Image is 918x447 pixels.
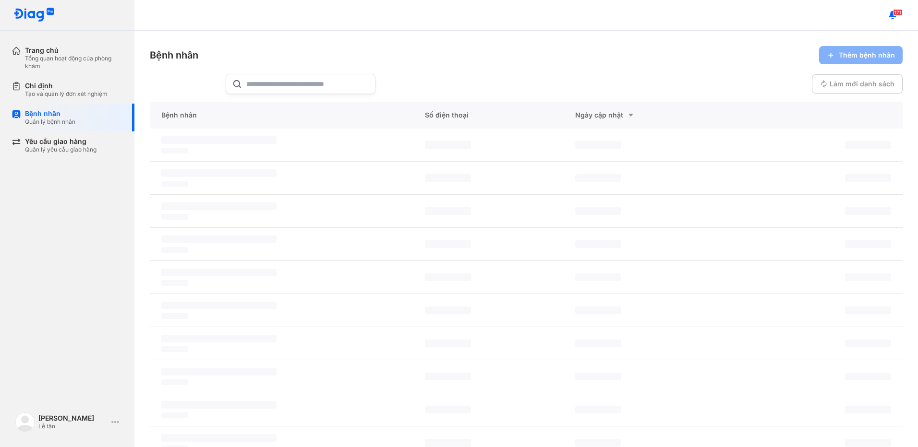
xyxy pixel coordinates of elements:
[575,306,621,314] span: ‌
[25,46,123,55] div: Trang chủ
[161,181,188,187] span: ‌
[413,102,564,129] div: Số điện thoại
[845,306,891,314] span: ‌
[845,406,891,413] span: ‌
[161,412,188,418] span: ‌
[25,109,75,118] div: Bệnh nhân
[575,174,621,182] span: ‌
[161,169,277,177] span: ‌
[161,379,188,385] span: ‌
[425,273,471,281] span: ‌
[13,8,55,23] img: logo
[845,340,891,347] span: ‌
[425,340,471,347] span: ‌
[839,51,895,59] span: Thêm bệnh nhân
[161,313,188,319] span: ‌
[845,174,891,182] span: ‌
[38,414,108,423] div: [PERSON_NAME]
[25,55,123,70] div: Tổng quan hoạt động của phòng khám
[425,174,471,182] span: ‌
[25,146,97,153] div: Quản lý yêu cầu giao hàng
[819,46,903,64] button: Thêm bệnh nhân
[575,207,621,215] span: ‌
[845,439,891,447] span: ‌
[150,102,413,129] div: Bệnh nhân
[425,306,471,314] span: ‌
[161,202,277,210] span: ‌
[161,335,277,342] span: ‌
[575,240,621,248] span: ‌
[161,235,277,243] span: ‌
[575,141,621,149] span: ‌
[845,373,891,380] span: ‌
[161,136,277,144] span: ‌
[830,80,894,88] span: Làm mới danh sách
[161,247,188,253] span: ‌
[15,412,35,432] img: logo
[161,401,277,409] span: ‌
[161,280,188,286] span: ‌
[575,406,621,413] span: ‌
[812,74,903,94] button: Làm mới danh sách
[575,373,621,380] span: ‌
[161,214,188,220] span: ‌
[425,207,471,215] span: ‌
[425,439,471,447] span: ‌
[845,141,891,149] span: ‌
[161,148,188,153] span: ‌
[38,423,108,430] div: Lễ tân
[161,346,188,352] span: ‌
[575,340,621,347] span: ‌
[425,240,471,248] span: ‌
[425,141,471,149] span: ‌
[425,373,471,380] span: ‌
[575,439,621,447] span: ‌
[845,240,891,248] span: ‌
[161,368,277,376] span: ‌
[845,273,891,281] span: ‌
[845,207,891,215] span: ‌
[161,302,277,309] span: ‌
[893,9,903,16] span: 171
[161,269,277,276] span: ‌
[25,137,97,146] div: Yêu cầu giao hàng
[25,82,108,90] div: Chỉ định
[425,406,471,413] span: ‌
[575,109,703,121] div: Ngày cập nhật
[150,48,198,62] div: Bệnh nhân
[25,90,108,98] div: Tạo và quản lý đơn xét nghiệm
[25,118,75,126] div: Quản lý bệnh nhân
[575,273,621,281] span: ‌
[161,434,277,442] span: ‌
